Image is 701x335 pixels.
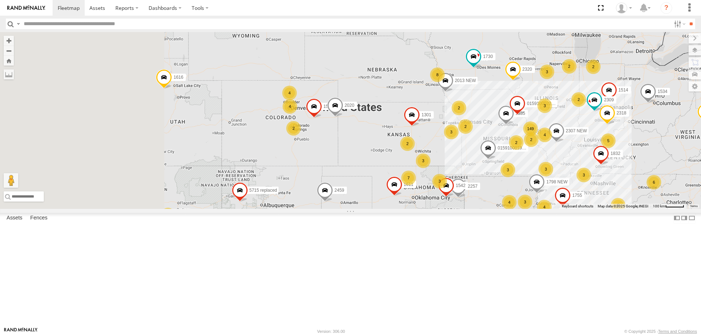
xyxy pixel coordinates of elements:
[601,133,616,148] div: 5
[323,104,333,109] span: 1539
[7,5,45,11] img: rand-logo.svg
[537,200,552,214] div: 4
[4,46,14,56] button: Zoom out
[653,204,665,208] span: 100 km
[689,81,701,91] label: Map Settings
[518,195,532,209] div: 3
[651,204,686,209] button: Map Scale: 100 km per 48 pixels
[539,162,553,176] div: 3
[4,56,14,66] button: Zoom Home
[647,175,661,190] div: 6
[562,204,593,209] button: Keyboard shortcuts
[690,205,698,208] a: Terms (opens in new tab)
[658,89,667,94] span: 1534
[604,97,614,102] span: 2309
[688,213,696,223] label: Hide Summary Table
[660,2,672,14] i: ?
[613,3,635,13] div: Fred Welch
[540,65,554,79] div: 3
[421,112,431,117] span: 1301
[671,19,687,29] label: Search Filter Options
[572,193,582,198] span: 1755
[681,213,688,223] label: Dock Summary Table to the Right
[286,121,301,136] div: 2
[522,67,532,72] span: 2320
[401,171,416,185] div: 7
[546,179,567,184] span: 1798 NEW
[282,86,297,100] div: 4
[416,153,430,168] div: 3
[537,98,552,113] div: 3
[523,121,538,136] div: 149
[527,101,563,106] span: 015910002232836
[524,132,539,147] div: 2
[444,125,459,139] div: 3
[598,204,648,208] span: Map data ©2025 Google, INEGI
[3,213,26,223] label: Assets
[432,174,447,188] div: 3
[458,119,473,134] div: 2
[345,103,355,108] span: 2020
[4,69,14,79] label: Measure
[430,67,445,82] div: 8
[4,36,14,46] button: Zoom in
[334,188,344,193] span: 2459
[624,329,697,334] div: © Copyright 2025 -
[173,74,183,79] span: 1616
[673,213,681,223] label: Dock Summary Table to the Left
[483,54,493,59] span: 1730
[576,168,591,182] div: 3
[618,87,628,93] span: 1514
[516,111,525,116] span: 1835
[571,92,586,107] div: 2
[4,173,18,188] button: Drag Pegman onto the map to open Street View
[610,151,620,156] span: 1832
[498,145,534,151] span: 015910001968513
[611,198,625,213] div: 2
[456,183,466,188] span: 1542
[566,128,587,133] span: 2307 NEW
[400,136,415,151] div: 2
[658,329,697,334] a: Terms and Conditions
[509,135,524,150] div: 2
[501,163,515,177] div: 3
[283,99,297,114] div: 4
[586,59,601,74] div: 2
[502,195,517,210] div: 4
[617,110,627,116] span: 2318
[537,128,552,142] div: 4
[562,59,576,74] div: 2
[317,329,345,334] div: Version: 306.00
[455,78,476,83] span: 2013 NEW
[404,182,414,187] span: 1611
[468,184,478,189] span: 2257
[4,328,38,335] a: Visit our Website
[249,188,277,193] span: 5715 replaced
[161,208,175,222] div: 2
[27,213,51,223] label: Fences
[15,19,21,29] label: Search Query
[452,101,466,115] div: 2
